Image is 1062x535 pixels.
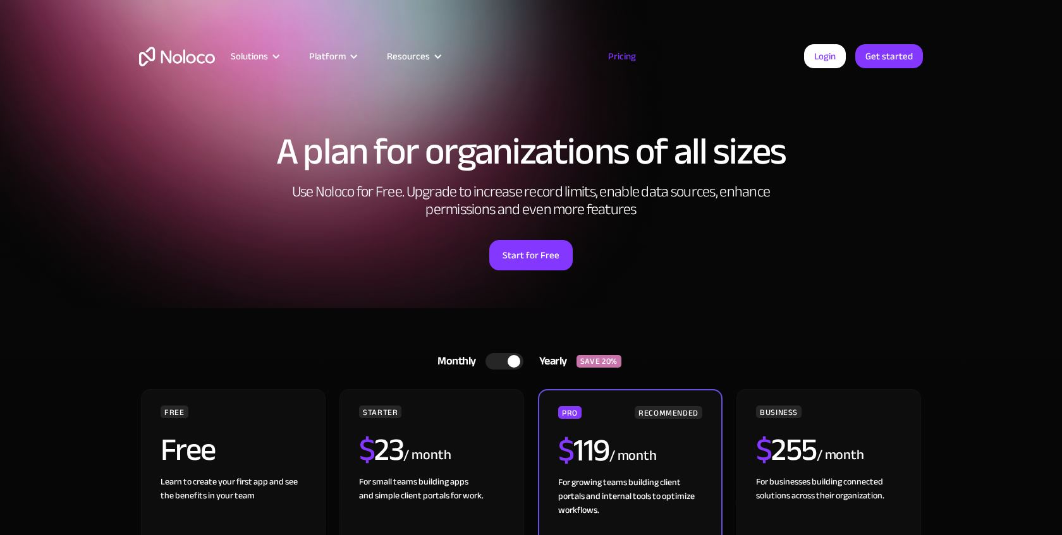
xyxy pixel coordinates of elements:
span: $ [756,420,772,479]
a: Login [804,44,846,68]
div: Platform [309,48,346,64]
span: $ [359,420,375,479]
h2: 23 [359,434,404,466]
div: / month [817,445,864,466]
a: Pricing [592,48,652,64]
div: PRO [558,406,582,419]
a: Get started [855,44,923,68]
span: $ [558,421,574,480]
div: Solutions [215,48,293,64]
div: FREE [161,406,188,418]
h2: Free [161,434,216,466]
a: home [139,47,215,66]
a: Start for Free [489,240,573,270]
h1: A plan for organizations of all sizes [139,133,923,171]
div: Resources [371,48,455,64]
div: RECOMMENDED [635,406,702,419]
div: / month [609,446,657,466]
div: BUSINESS [756,406,802,418]
div: Monthly [422,352,485,371]
div: Yearly [523,352,577,371]
h2: 255 [756,434,817,466]
h2: 119 [558,435,609,466]
div: SAVE 20% [577,355,621,368]
div: STARTER [359,406,401,418]
div: / month [403,445,451,466]
h2: Use Noloco for Free. Upgrade to increase record limits, enable data sources, enhance permissions ... [278,183,784,219]
div: Platform [293,48,371,64]
div: Resources [387,48,430,64]
div: Solutions [231,48,268,64]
